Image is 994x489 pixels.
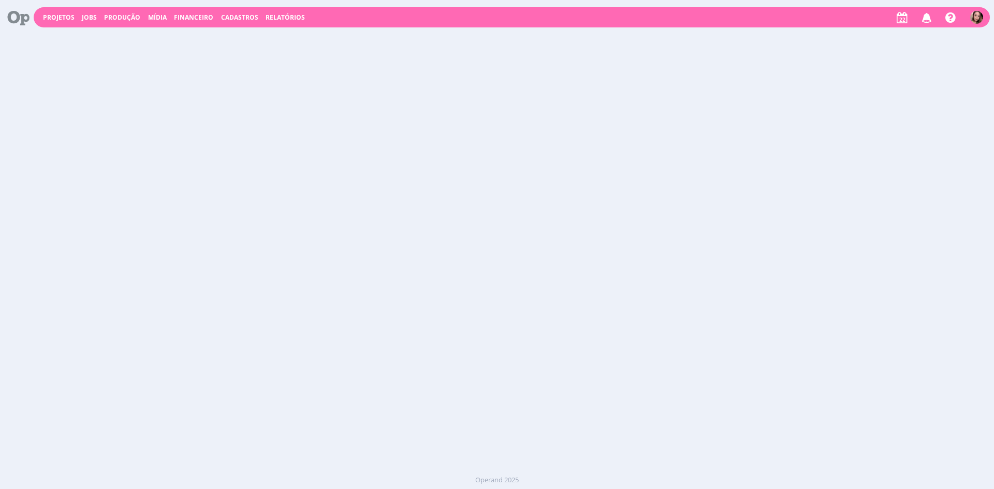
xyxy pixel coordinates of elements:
[101,13,143,22] button: Produção
[174,13,213,22] a: Financeiro
[104,13,140,22] a: Produção
[266,13,305,22] a: Relatórios
[148,13,167,22] a: Mídia
[43,13,75,22] a: Projetos
[218,13,261,22] button: Cadastros
[79,13,100,22] button: Jobs
[40,13,78,22] button: Projetos
[145,13,170,22] button: Mídia
[970,11,983,24] img: T
[221,13,258,22] span: Cadastros
[970,8,984,26] button: T
[171,13,216,22] button: Financeiro
[262,13,308,22] button: Relatórios
[82,13,97,22] a: Jobs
